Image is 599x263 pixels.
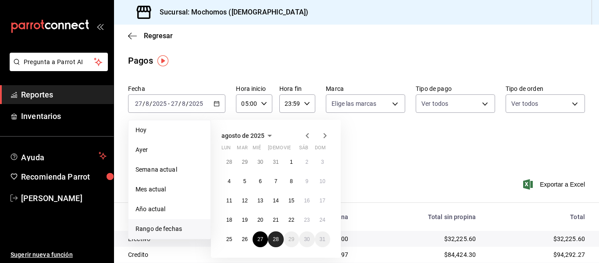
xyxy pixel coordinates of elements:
label: Fecha [128,86,225,92]
span: Mes actual [135,185,203,194]
span: Ayer [135,145,203,155]
abbr: 19 de agosto de 2025 [242,217,247,223]
abbr: martes [237,145,247,154]
button: 15 de agosto de 2025 [284,193,299,209]
abbr: 20 de agosto de 2025 [257,217,263,223]
button: Exportar a Excel [525,179,585,190]
span: Hoy [135,126,203,135]
abbr: 5 de agosto de 2025 [243,178,246,184]
abbr: 31 de julio de 2025 [273,159,278,165]
button: 23 de agosto de 2025 [299,212,314,228]
abbr: 6 de agosto de 2025 [259,178,262,184]
span: / [178,100,181,107]
div: Total [490,213,585,220]
div: $94,292.27 [490,250,585,259]
button: 31 de julio de 2025 [268,154,283,170]
input: ---- [189,100,203,107]
div: $32,225.60 [490,234,585,243]
abbr: 24 de agosto de 2025 [320,217,325,223]
input: -- [182,100,186,107]
abbr: 18 de agosto de 2025 [226,217,232,223]
button: 2 de agosto de 2025 [299,154,314,170]
abbr: 12 de agosto de 2025 [242,198,247,204]
abbr: 30 de julio de 2025 [257,159,263,165]
span: Recomienda Parrot [21,171,107,183]
abbr: 28 de agosto de 2025 [273,236,278,242]
abbr: lunes [221,145,231,154]
button: 24 de agosto de 2025 [315,212,330,228]
input: ---- [152,100,167,107]
abbr: 3 de agosto de 2025 [321,159,324,165]
button: 22 de agosto de 2025 [284,212,299,228]
button: 18 de agosto de 2025 [221,212,237,228]
abbr: 31 de agosto de 2025 [320,236,325,242]
span: Pregunta a Parrot AI [24,58,94,67]
div: $84,424.30 [362,250,476,259]
span: Semana actual [135,165,203,174]
button: 3 de agosto de 2025 [315,154,330,170]
button: agosto de 2025 [221,130,275,141]
div: Credito [128,250,254,259]
span: - [168,100,170,107]
a: Pregunta a Parrot AI [6,64,108,73]
button: 29 de agosto de 2025 [284,231,299,247]
button: 5 de agosto de 2025 [237,173,252,189]
abbr: 4 de agosto de 2025 [228,178,231,184]
button: open_drawer_menu [96,23,103,30]
span: Ayuda [21,151,95,161]
abbr: 14 de agosto de 2025 [273,198,278,204]
span: Ver todos [511,99,538,108]
div: Pagos [128,54,153,67]
label: Hora inicio [236,86,272,92]
input: -- [135,100,143,107]
abbr: 13 de agosto de 2025 [257,198,263,204]
span: Inventarios [21,110,107,122]
span: Ver todos [421,99,448,108]
button: 28 de agosto de 2025 [268,231,283,247]
abbr: 26 de agosto de 2025 [242,236,247,242]
abbr: sábado [299,145,308,154]
button: 20 de agosto de 2025 [253,212,268,228]
abbr: 28 de julio de 2025 [226,159,232,165]
button: Tooltip marker [157,55,168,66]
label: Hora fin [279,86,315,92]
button: 29 de julio de 2025 [237,154,252,170]
div: $32,225.60 [362,234,476,243]
button: 16 de agosto de 2025 [299,193,314,209]
span: / [186,100,189,107]
button: 13 de agosto de 2025 [253,193,268,209]
abbr: 17 de agosto de 2025 [320,198,325,204]
span: Regresar [144,32,173,40]
button: Regresar [128,32,173,40]
span: agosto de 2025 [221,132,264,139]
button: 14 de agosto de 2025 [268,193,283,209]
h3: Sucursal: Mochomos ([DEMOGRAPHIC_DATA]) [153,7,308,18]
abbr: 1 de agosto de 2025 [290,159,293,165]
button: 4 de agosto de 2025 [221,173,237,189]
button: 7 de agosto de 2025 [268,173,283,189]
span: Rango de fechas [135,224,203,234]
span: Sugerir nueva función [11,250,107,259]
span: Elige las marcas [332,99,376,108]
abbr: 29 de julio de 2025 [242,159,247,165]
span: [PERSON_NAME] [21,192,107,204]
input: -- [171,100,178,107]
button: 19 de agosto de 2025 [237,212,252,228]
abbr: 29 de agosto de 2025 [289,236,294,242]
abbr: 25 de agosto de 2025 [226,236,232,242]
button: 10 de agosto de 2025 [315,173,330,189]
abbr: 2 de agosto de 2025 [305,159,308,165]
abbr: 23 de agosto de 2025 [304,217,310,223]
abbr: 15 de agosto de 2025 [289,198,294,204]
button: 6 de agosto de 2025 [253,173,268,189]
abbr: 27 de agosto de 2025 [257,236,263,242]
input: -- [145,100,150,107]
button: 30 de agosto de 2025 [299,231,314,247]
button: 8 de agosto de 2025 [284,173,299,189]
div: Total sin propina [362,213,476,220]
span: / [143,100,145,107]
abbr: viernes [284,145,291,154]
span: / [150,100,152,107]
button: 21 de agosto de 2025 [268,212,283,228]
